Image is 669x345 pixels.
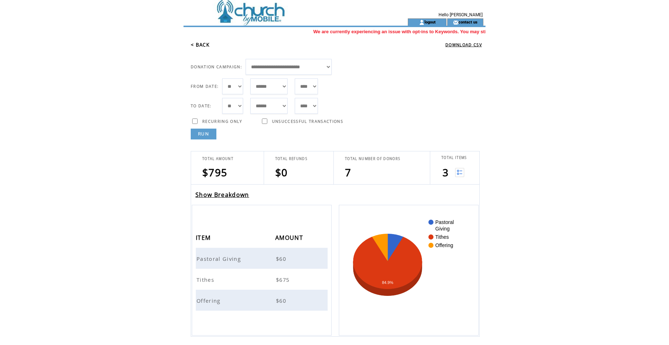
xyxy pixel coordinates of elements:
[419,20,424,25] img: account_icon.gif
[196,232,212,245] span: ITEM
[202,165,227,179] span: $795
[197,297,223,303] a: Offering
[191,129,216,139] a: RUN
[350,216,467,324] svg: A chart.
[435,219,454,225] text: Pastoral
[202,156,233,161] span: TOTAL AMOUNT
[197,255,243,262] span: Pastoral Giving
[275,232,305,245] span: AMOUNT
[441,155,467,160] span: TOTAL ITEMS
[345,165,351,179] span: 7
[197,255,243,261] a: Pastoral Giving
[439,12,483,17] span: Hello [PERSON_NAME]
[275,165,288,179] span: $0
[445,42,482,47] a: DOWNLOAD CSV
[191,103,212,108] span: TO DATE:
[184,29,485,34] marquee: We are currently experiencing an issue with opt-ins to Keywords. You may still send a SMS and MMS...
[202,119,242,124] span: RECURRING ONLY
[272,119,343,124] span: UNSUCCESSFUL TRANSACTIONS
[197,276,216,282] a: Tithes
[345,156,400,161] span: TOTAL NUMBER OF DONORS
[382,280,393,285] text: 84.9%
[424,20,436,24] a: logout
[453,20,458,25] img: contact_us_icon.gif
[275,156,307,161] span: TOTAL REFUNDS
[455,168,464,177] img: View list
[435,242,453,248] text: Offering
[191,64,242,69] span: DONATION CAMPAIGN:
[435,226,450,232] text: Giving
[458,20,478,24] a: contact us
[197,276,216,283] span: Tithes
[197,297,223,304] span: Offering
[435,234,449,240] text: Tithes
[443,165,449,179] span: 3
[276,276,291,283] span: $675
[276,255,288,262] span: $60
[196,235,212,240] a: ITEM
[191,42,210,48] a: < BACK
[195,191,249,199] a: Show Breakdown
[275,235,305,240] a: AMOUNT
[276,297,288,304] span: $60
[191,84,219,89] span: FROM DATE:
